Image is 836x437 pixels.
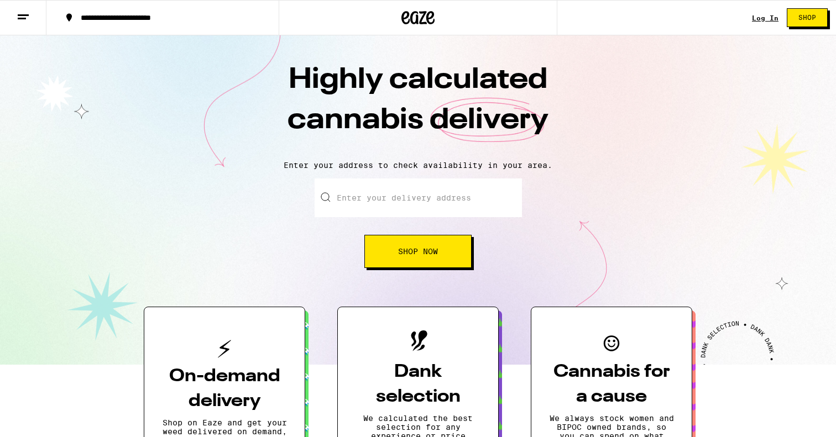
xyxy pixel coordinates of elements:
h3: On-demand delivery [162,364,287,414]
a: Log In [752,14,778,22]
span: Shop Now [398,248,438,255]
button: Shop Now [364,235,472,268]
h3: Dank selection [356,360,480,409]
h3: Cannabis for a cause [549,360,674,409]
p: Enter your address to check availability in your area. [11,161,825,170]
h1: Highly calculated cannabis delivery [224,60,612,152]
button: Shop [787,8,828,27]
span: Shop [798,14,816,21]
input: Enter your delivery address [315,178,522,217]
a: Shop [778,8,836,27]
